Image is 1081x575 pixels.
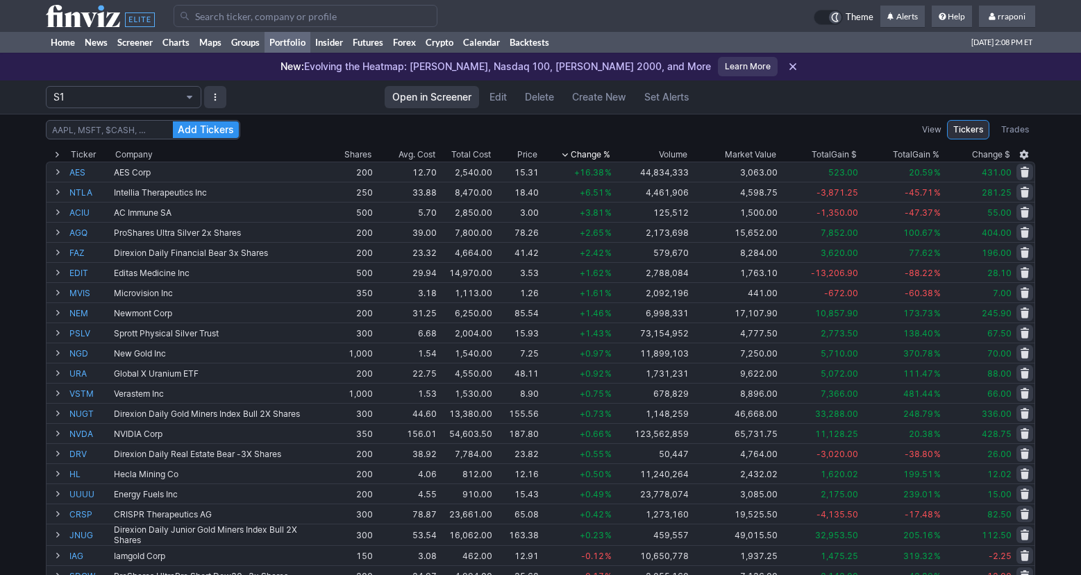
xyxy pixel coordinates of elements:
[46,120,240,139] input: AAPL, MSFT, $CASH, …
[812,148,857,162] div: Gain $
[226,32,265,53] a: Groups
[934,167,941,178] span: %
[399,148,435,162] div: Avg. Cost
[438,282,494,302] td: 1,113.00
[605,449,612,459] span: %
[580,469,604,479] span: +0.50
[114,469,323,479] div: Hecla Mining Co
[934,207,941,218] span: %
[814,10,873,25] a: Theme
[69,504,111,524] a: CRSP
[605,429,612,439] span: %
[846,10,873,25] span: Theme
[905,288,933,298] span: -60.38
[605,308,612,318] span: %
[280,60,711,74] p: Evolving the Heatmap: [PERSON_NAME], Nasdaq 100, [PERSON_NAME] 2000, and More
[909,429,933,439] span: 20.38
[80,32,112,53] a: News
[821,348,858,359] span: 5,710.00
[605,167,612,178] span: %
[613,262,691,282] td: 2,788,084
[987,449,1012,459] span: 26.00
[934,429,941,439] span: %
[1001,123,1029,137] span: Trades
[114,308,323,318] div: Newmont Corp
[580,348,604,359] span: +0.97
[613,403,691,423] td: 1,148,259
[438,323,494,343] td: 2,004.00
[114,348,323,359] div: New Gold Inc
[69,303,111,323] a: NEM
[494,282,540,302] td: 1.26
[438,302,494,323] td: 6,250.00
[995,120,1035,139] a: Trades
[494,403,540,423] td: 155.56
[605,268,612,278] span: %
[324,282,374,302] td: 350
[173,121,239,138] button: Add Tickers
[69,404,111,423] a: NUGT
[580,409,604,419] span: +0.73
[324,403,374,423] td: 300
[324,302,374,323] td: 200
[494,383,540,403] td: 8.90
[324,262,374,282] td: 500
[324,202,374,222] td: 500
[374,463,438,483] td: 4.06
[580,308,604,318] span: +1.46
[637,86,697,108] a: Set Alerts
[580,388,604,399] span: +0.75
[828,167,858,178] span: 523.00
[69,243,111,262] a: FAZ
[114,429,323,439] div: NVIDIA Corp
[324,242,374,262] td: 200
[690,162,779,182] td: 3,063.00
[574,167,604,178] span: +16.38
[605,328,612,338] span: %
[982,409,1012,419] span: 336.00
[613,162,691,182] td: 44,834,333
[605,368,612,379] span: %
[812,148,831,162] span: Total
[905,207,933,218] span: -47.37
[69,363,111,383] a: URA
[69,182,111,202] a: NTLA
[374,282,438,302] td: 3.18
[605,489,612,499] span: %
[69,223,111,242] a: AGQ
[821,368,858,379] span: 5,072.00
[690,282,779,302] td: 441.00
[374,443,438,463] td: 38.92
[613,222,691,242] td: 2,173,698
[114,207,323,218] div: AC Immune SA
[987,207,1012,218] span: 55.00
[613,383,691,403] td: 678,829
[114,489,323,499] div: Energy Fuels Inc
[718,57,778,76] a: Learn More
[987,328,1012,338] span: 67.50
[438,202,494,222] td: 2,850.00
[374,262,438,282] td: 29.94
[525,90,554,104] span: Delete
[690,182,779,202] td: 4,598.75
[880,6,925,28] a: Alerts
[324,363,374,383] td: 200
[605,288,612,298] span: %
[114,187,323,198] div: Intellia Therapeutics Inc
[605,207,612,218] span: %
[46,148,68,162] div: Expand All
[580,268,604,278] span: +1.62
[613,282,691,302] td: 2,092,196
[69,162,111,182] a: AES
[905,187,933,198] span: -45.71
[982,308,1012,318] span: 245.90
[903,368,933,379] span: 111.47
[998,11,1025,22] span: rraponi
[690,202,779,222] td: 1,500.00
[934,449,941,459] span: %
[893,148,939,162] div: Gain %
[903,469,933,479] span: 199.51
[114,268,323,278] div: Editas Medicine Inc
[605,388,612,399] span: %
[690,302,779,323] td: 17,107.90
